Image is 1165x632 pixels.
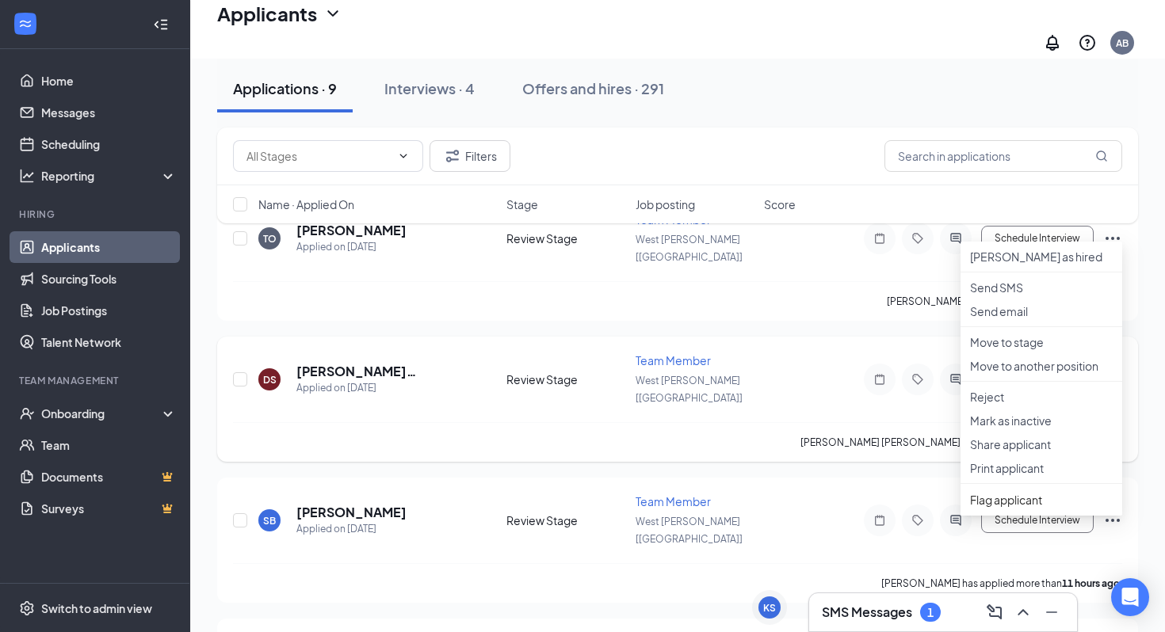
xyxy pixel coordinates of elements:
[17,16,33,32] svg: WorkstreamLogo
[263,373,277,386] div: DS
[296,380,464,396] div: Applied on [DATE]
[506,371,626,387] div: Review Stage
[296,239,407,255] div: Applied on [DATE]
[981,508,1094,533] button: Schedule Interview
[19,207,174,221] div: Hiring
[258,196,354,212] span: Name · Applied On
[1039,600,1064,625] button: Minimize
[41,128,177,160] a: Scheduling
[41,461,177,493] a: DocumentsCrown
[41,97,177,128] a: Messages
[822,603,912,621] h3: SMS Messages
[908,514,927,527] svg: Tag
[908,373,927,386] svg: Tag
[522,78,664,98] div: Offers and hires · 291
[982,600,1007,625] button: ComposeMessage
[763,601,776,615] div: KS
[506,512,626,528] div: Review Stage
[397,150,410,162] svg: ChevronDown
[323,4,342,23] svg: ChevronDown
[263,514,276,527] div: SB
[1062,577,1120,589] b: 11 hours ago
[985,603,1004,622] svg: ComposeMessage
[1103,511,1122,530] svg: Ellipses
[764,196,796,212] span: Score
[41,231,177,263] a: Applicants
[870,514,889,527] svg: Note
[1078,33,1097,52] svg: QuestionInfo
[296,521,407,537] div: Applied on [DATE]
[19,168,35,184] svg: Analysis
[927,606,934,619] div: 1
[296,504,407,521] h5: [PERSON_NAME]
[41,405,163,421] div: Onboarding
[1014,603,1033,622] svg: ChevronUp
[19,374,174,387] div: Team Management
[1010,600,1036,625] button: ChevronUp
[1042,603,1061,622] svg: Minimize
[636,353,711,367] span: Team Member
[233,78,337,98] div: Applications · 9
[19,405,35,421] svg: UserCheck
[296,363,464,380] h5: [PERSON_NAME] [PERSON_NAME]
[636,494,711,508] span: Team Member
[41,263,177,295] a: Sourcing Tools
[41,493,177,524] a: SurveysCrown
[41,65,177,97] a: Home
[41,429,177,461] a: Team
[946,373,965,386] svg: ActiveChat
[870,373,889,386] svg: Note
[884,140,1122,172] input: Search in applications
[946,514,965,527] svg: ActiveChat
[506,196,538,212] span: Stage
[800,436,1122,449] p: [PERSON_NAME] [PERSON_NAME] has applied more than .
[41,295,177,326] a: Job Postings
[1111,578,1149,616] div: Open Intercom Messenger
[887,295,1122,308] p: [PERSON_NAME] has applied more than .
[1043,33,1062,52] svg: Notifications
[41,600,152,616] div: Switch to admin view
[636,196,695,212] span: Job posting
[1095,150,1108,162] svg: MagnifyingGlass
[636,375,743,404] span: West [PERSON_NAME] [[GEOGRAPHIC_DATA]]
[384,78,475,98] div: Interviews · 4
[970,249,1113,265] p: [PERSON_NAME] as hired
[443,147,462,166] svg: Filter
[41,326,177,358] a: Talent Network
[41,168,178,184] div: Reporting
[881,577,1122,590] p: [PERSON_NAME] has applied more than .
[246,147,391,165] input: All Stages
[153,17,169,32] svg: Collapse
[1116,36,1129,50] div: AB
[430,140,510,172] button: Filter Filters
[636,516,743,545] span: West [PERSON_NAME] [[GEOGRAPHIC_DATA]]
[19,600,35,616] svg: Settings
